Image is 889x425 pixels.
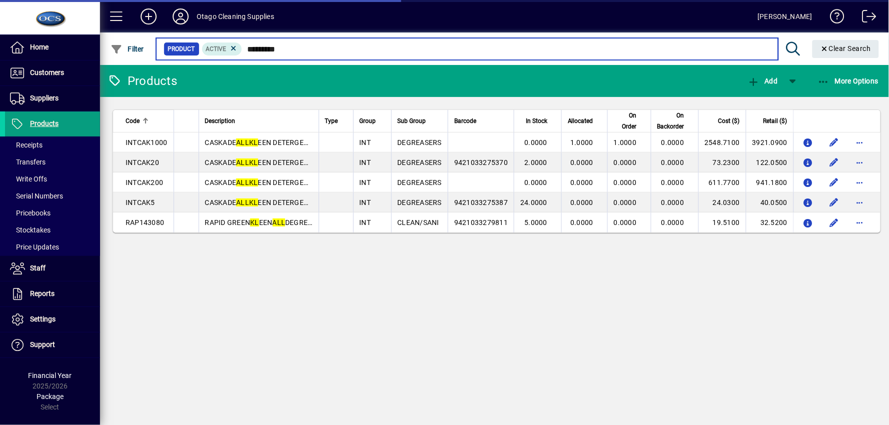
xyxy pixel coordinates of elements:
[5,221,100,238] a: Stocktakes
[826,194,842,210] button: Edit
[5,238,100,255] a: Price Updates
[614,110,637,132] span: On Order
[698,152,746,172] td: 73.2300
[698,212,746,232] td: 19.5100
[571,158,594,166] span: 0.0000
[126,218,164,226] span: RAP143080
[30,340,55,348] span: Support
[746,152,793,172] td: 122.0500
[10,243,59,251] span: Price Updates
[360,178,371,186] span: INT
[525,158,548,166] span: 2.0000
[168,44,195,54] span: Product
[10,175,47,183] span: Write Offs
[360,115,385,126] div: Group
[30,119,59,127] span: Products
[5,187,100,204] a: Serial Numbers
[571,198,594,206] span: 0.0000
[205,178,355,186] span: CASKADE EEN DETERGENT DEGREASER
[614,138,637,146] span: 1.0000
[360,138,371,146] span: INT
[5,281,100,306] a: Reports
[815,72,881,90] button: More Options
[698,132,746,152] td: 2548.7100
[614,110,646,132] div: On Order
[126,115,168,126] div: Code
[205,115,313,126] div: Description
[10,141,43,149] span: Receipts
[273,218,286,226] em: ALL
[826,134,842,150] button: Edit
[205,198,355,206] span: CASKADE EEN DETERGENT DEGREASER
[126,198,155,206] span: INTCAK5
[520,115,556,126] div: In Stock
[133,7,165,25] button: Add
[454,218,508,226] span: 9421033279811
[5,170,100,187] a: Write Offs
[614,198,637,206] span: 0.0000
[360,198,371,206] span: INT
[852,154,868,170] button: More options
[5,86,100,111] a: Suppliers
[360,218,371,226] span: INT
[10,209,51,217] span: Pricebooks
[325,115,338,126] span: Type
[197,8,274,24] div: Otago Cleaning Supplies
[5,153,100,170] a: Transfers
[661,218,684,226] span: 0.0000
[746,132,793,152] td: 3921.0900
[205,218,326,226] span: RAPID GREEN EEN DEGREASER
[205,158,355,166] span: CASKADE EEN DETERGENT DEGREASER
[826,214,842,230] button: Edit
[746,172,793,192] td: 941.1800
[822,2,844,34] a: Knowledge Base
[661,158,684,166] span: 0.0000
[698,192,746,212] td: 24.0300
[614,178,637,186] span: 0.0000
[5,204,100,221] a: Pricebooks
[360,115,376,126] span: Group
[108,73,177,89] div: Products
[454,115,476,126] span: Barcode
[10,226,51,234] span: Stocktakes
[758,8,812,24] div: [PERSON_NAME]
[398,158,442,166] span: DEGREASERS
[360,158,371,166] span: INT
[747,77,777,85] span: Add
[398,115,442,126] div: Sub Group
[205,115,236,126] span: Description
[854,2,876,34] a: Logout
[746,212,793,232] td: 32.5200
[398,115,426,126] span: Sub Group
[5,136,100,153] a: Receipts
[454,198,508,206] span: 9421033275387
[398,218,440,226] span: CLEAN/SANI
[525,218,548,226] span: 5.0000
[818,77,879,85] span: More Options
[111,45,144,53] span: Filter
[698,172,746,192] td: 611.7700
[236,198,249,206] em: ALL
[852,194,868,210] button: More options
[525,138,548,146] span: 0.0000
[526,115,547,126] span: In Stock
[249,178,258,186] em: KL
[30,68,64,76] span: Customers
[30,94,59,102] span: Suppliers
[525,178,548,186] span: 0.0000
[30,43,49,51] span: Home
[398,198,442,206] span: DEGREASERS
[520,198,547,206] span: 24.0000
[30,315,56,323] span: Settings
[249,158,258,166] em: KL
[325,115,347,126] div: Type
[571,138,594,146] span: 1.0000
[820,44,871,52] span: Clear Search
[5,60,100,85] a: Customers
[398,138,442,146] span: DEGREASERS
[826,154,842,170] button: Edit
[10,192,63,200] span: Serial Numbers
[126,158,159,166] span: INTCAK20
[165,7,197,25] button: Profile
[826,174,842,190] button: Edit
